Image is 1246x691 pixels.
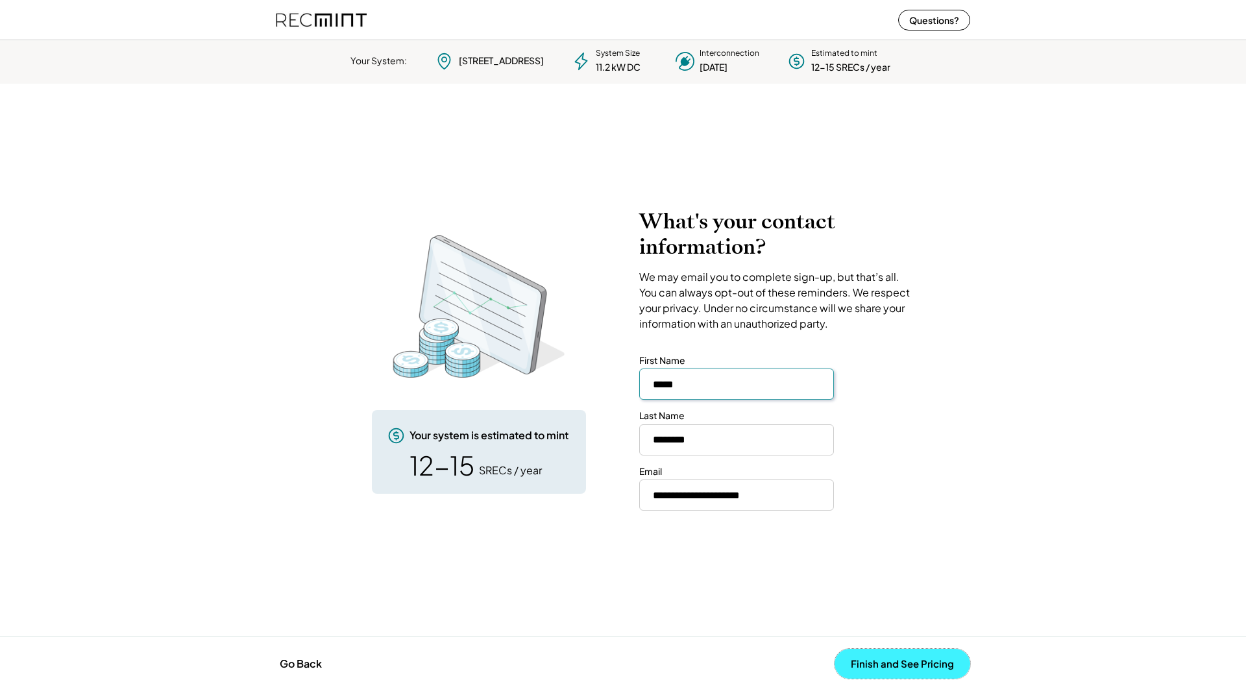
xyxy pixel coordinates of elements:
[639,465,662,478] div: Email
[700,61,727,74] div: [DATE]
[409,452,474,478] div: 12-15
[409,428,568,442] div: Your system is estimated to mint
[350,55,407,67] div: Your System:
[596,48,640,59] div: System Size
[700,48,759,59] div: Interconnection
[898,10,970,30] button: Questions?
[479,463,542,478] div: SRECs / year
[639,409,685,422] div: Last Name
[639,269,915,332] div: We may email you to complete sign-up, but that’s all. You can always opt-out of these reminders. ...
[639,354,685,367] div: First Name
[459,55,544,67] div: [STREET_ADDRESS]
[276,649,326,678] button: Go Back
[596,61,641,74] div: 11.2 kW DC
[276,3,367,37] img: recmint-logotype%403x%20%281%29.jpeg
[639,209,915,260] h2: What's your contact information?
[375,228,583,384] img: RecMintArtboard%203%20copy%204.png
[811,48,877,59] div: Estimated to mint
[811,61,890,74] div: 12-15 SRECs / year
[835,649,970,679] button: Finish and See Pricing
